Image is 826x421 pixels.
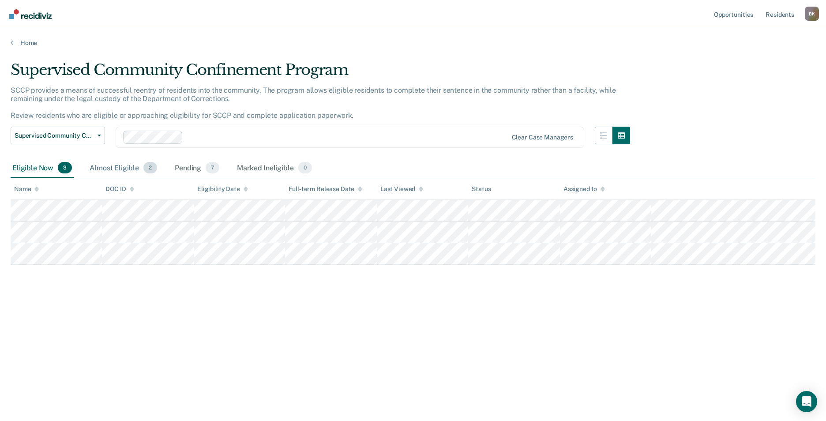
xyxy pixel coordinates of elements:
[105,185,134,193] div: DOC ID
[197,185,248,193] div: Eligibility Date
[796,391,817,412] div: Open Intercom Messenger
[380,185,423,193] div: Last Viewed
[11,158,74,178] div: Eligible Now3
[805,7,819,21] div: B K
[472,185,491,193] div: Status
[58,162,72,173] span: 3
[9,9,52,19] img: Recidiviz
[805,7,819,21] button: Profile dropdown button
[11,61,630,86] div: Supervised Community Confinement Program
[88,158,159,178] div: Almost Eligible2
[11,39,815,47] a: Home
[11,127,105,144] button: Supervised Community Confinement Program
[235,158,314,178] div: Marked Ineligible0
[298,162,312,173] span: 0
[206,162,219,173] span: 7
[143,162,157,173] span: 2
[512,134,573,141] div: Clear case managers
[11,86,616,120] p: SCCP provides a means of successful reentry of residents into the community. The program allows e...
[14,185,39,193] div: Name
[563,185,605,193] div: Assigned to
[289,185,362,193] div: Full-term Release Date
[173,158,221,178] div: Pending7
[15,132,94,139] span: Supervised Community Confinement Program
